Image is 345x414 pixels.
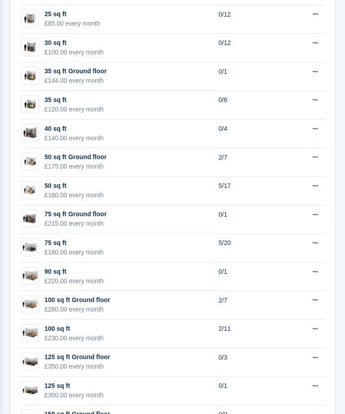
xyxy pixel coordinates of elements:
div: 75 sq ft Ground floor [44,209,106,219]
div: £230.00 every month [44,334,104,343]
img: 100-sqft-unit.jpg [22,326,39,339]
img: 125-sqft-unit.jpg [22,384,39,397]
td: 2/7 [218,148,284,177]
div: 30 sq ft [44,38,104,48]
div: 75 sq ft [44,238,104,248]
div: 125 sq ft [44,381,104,391]
div: £160.00 every month [44,191,104,200]
td: 0/6 [218,91,284,120]
div: £100.00 every month [44,48,104,57]
div: 125 sq ft Ground floor [44,352,110,362]
div: £120.00 every month [44,105,104,114]
div: 50 sq ft [44,181,104,191]
div: 50 sq ft Ground floor [44,152,106,162]
img: 40-sqft-unit.jpg [22,126,39,139]
div: 90 sq ft [44,267,104,276]
div: 35 sq ft Ground floor [44,67,106,76]
td: 0/12 [218,34,284,62]
td: 0/3 [218,348,284,377]
div: 100 sq ft [44,324,104,334]
td: 0/4 [218,120,284,148]
div: 35 sq ft [44,95,104,105]
img: 100-sqft-unit%20(1).jpg [22,269,39,282]
td: 2/11 [218,320,284,348]
div: £85.00 every month [44,19,100,28]
img: 35-sqft-unit.jpg [22,98,39,111]
img: 60-sqft-unit.jpg [22,212,39,225]
img: 30-sqft-unit.jpg [22,41,39,54]
td: 0/1 [218,62,284,91]
td: 2/7 [218,291,284,320]
td: 0/12 [218,5,284,34]
td: 0/1 [218,263,284,291]
div: £144.00 every month [44,76,106,85]
img: 35-sqft-unit.jpg [22,69,39,82]
img: 50.jpg [22,183,39,196]
div: £180.00 every month [44,248,104,257]
div: £140.00 every month [44,134,104,143]
img: 25.jpg [22,12,39,25]
img: 75.jpg [22,241,39,254]
img: 100.jpg [22,298,39,311]
div: £215.00 every month [44,219,106,228]
div: £220.00 every month [44,276,104,286]
td: 5/20 [218,234,284,263]
div: £350.00 every month [44,362,110,371]
div: £175.00 every month [44,162,106,171]
td: 0/1 [218,377,284,405]
img: 50-sqft-unit.jpg [22,155,39,168]
div: £280.00 every month [44,305,110,314]
img: 125-sqft-unit.jpg [22,355,39,368]
div: 40 sq ft [44,124,104,134]
td: 5/17 [218,177,284,205]
div: 100 sq ft Ground floor [44,295,110,305]
div: £300.00 every month [44,391,104,400]
div: 25 sq ft [44,9,100,19]
td: 0/1 [218,205,284,234]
